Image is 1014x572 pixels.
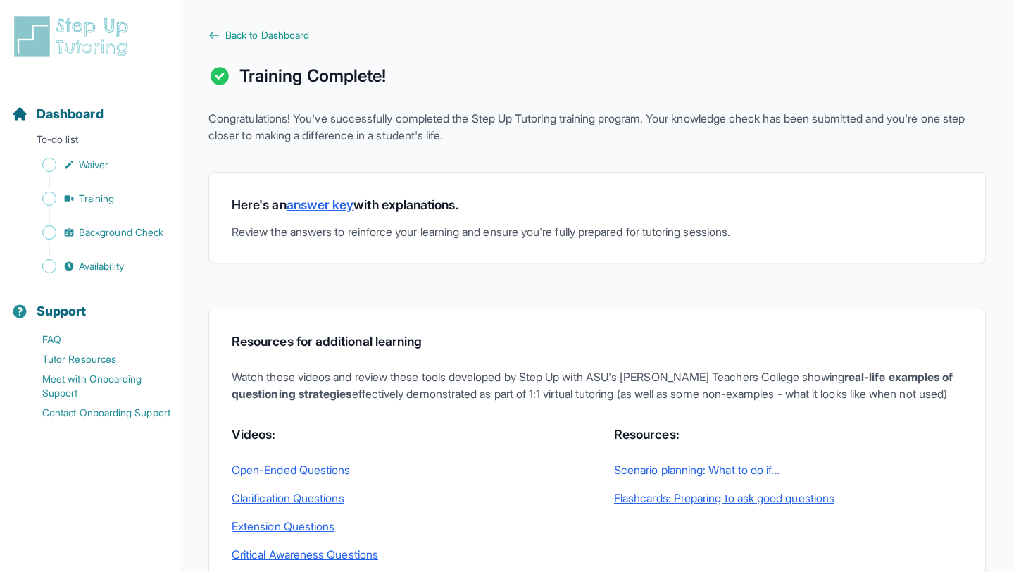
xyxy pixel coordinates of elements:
[11,104,104,124] a: Dashboard
[232,368,963,402] p: Watch these videos and review these tools developed by Step Up with ASU's [PERSON_NAME] Teachers ...
[208,28,986,42] a: Back to Dashboard
[614,490,963,506] a: Flashcards: Preparing to ask good questions
[287,197,354,212] a: answer key
[232,223,963,240] p: Review the answers to reinforce your learning and ensure you're fully prepared for tutoring sessi...
[232,332,963,352] h2: Resources for additional learning
[614,461,963,478] a: Scenario planning: What to do if...
[232,195,963,215] h2: Here's an with explanations.
[6,82,174,130] button: Dashboard
[11,189,180,209] a: Training
[239,65,386,87] h1: Training Complete!
[11,403,180,423] a: Contact Onboarding Support
[208,110,986,144] p: Congratulations! You've successfully completed the Step Up Tutoring training program. Your knowle...
[79,225,163,240] span: Background Check
[232,490,580,506] a: Clarification Questions
[232,425,580,444] h3: Videos:
[37,301,87,321] span: Support
[11,256,180,276] a: Availability
[11,330,180,349] a: FAQ
[6,132,174,152] p: To-do list
[225,28,309,42] span: Back to Dashboard
[11,155,180,175] a: Waiver
[37,104,104,124] span: Dashboard
[232,518,580,535] a: Extension Questions
[232,546,580,563] a: Critical Awareness Questions
[11,369,180,403] a: Meet with Onboarding Support
[11,223,180,242] a: Background Check
[11,349,180,369] a: Tutor Resources
[79,158,108,172] span: Waiver
[232,461,580,478] a: Open-Ended Questions
[11,14,137,59] img: logo
[79,259,124,273] span: Availability
[6,279,174,327] button: Support
[79,192,115,206] span: Training
[614,425,963,444] h3: Resources:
